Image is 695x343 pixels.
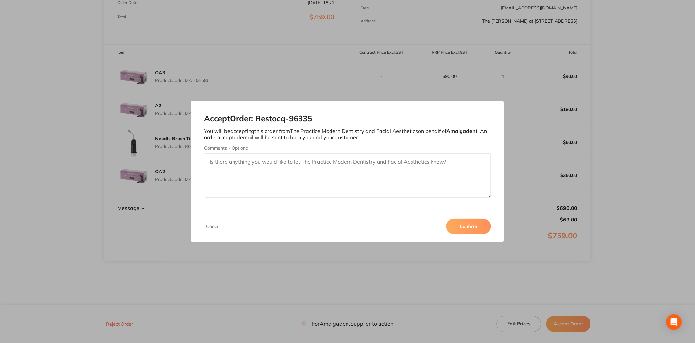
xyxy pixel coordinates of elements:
[204,223,222,229] button: Cancel
[446,219,491,234] button: Confirm
[666,314,682,330] div: Open Intercom Messenger
[204,114,491,123] h2: Accept Order: Restocq- 96335
[204,128,491,140] p: You will be accepting this order from The Practice Modern Dentistry and Facial Aesthetics on beha...
[204,145,491,151] label: Comments - Optional
[446,128,477,134] b: Amalgadent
